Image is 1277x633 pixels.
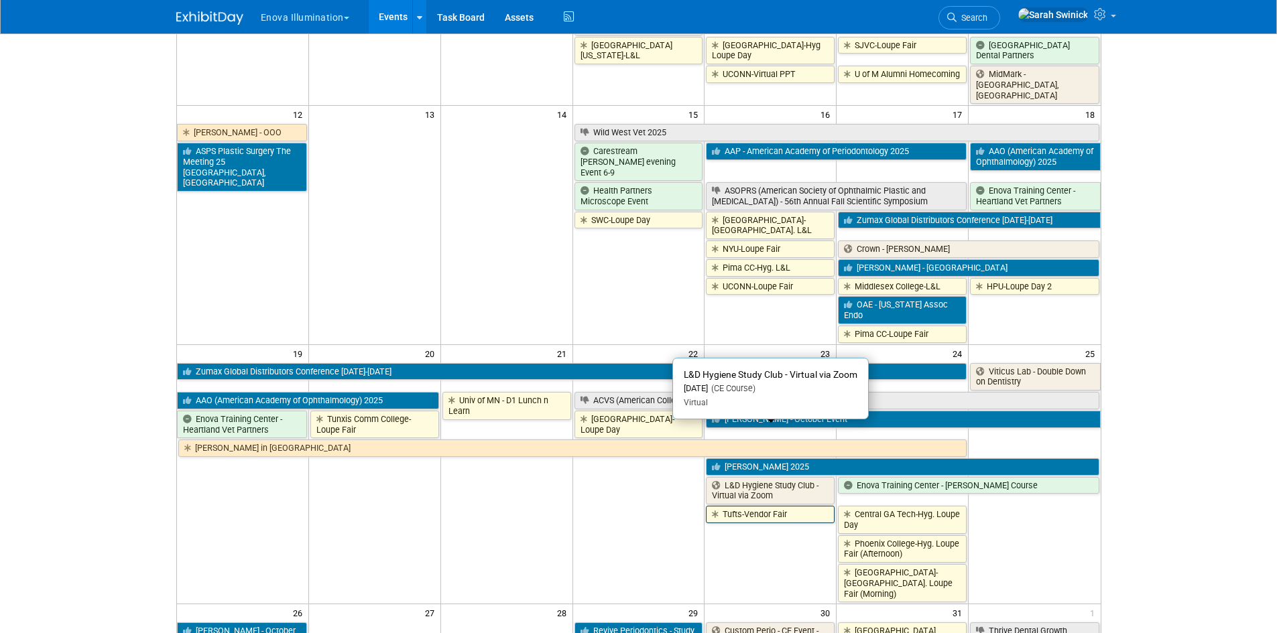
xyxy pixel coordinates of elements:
[574,212,703,229] a: SWC-Loupe Day
[706,182,967,210] a: ASOPRS (American Society of Ophthalmic Plastic and [MEDICAL_DATA]) - 56th Annual Fall Scientific ...
[838,278,967,295] a: Middlesex College-L&L
[684,398,708,407] span: Virtual
[838,535,967,563] a: Phoenix College-Hyg. Loupe Fair (Afternoon)
[177,363,967,380] a: Zumax Global Distributors Conference [DATE]-[DATE]
[176,11,243,25] img: ExhibitDay
[424,604,440,621] span: 27
[819,604,836,621] span: 30
[706,212,835,239] a: [GEOGRAPHIC_DATA]-[GEOGRAPHIC_DATA]. L&L
[838,212,1100,229] a: Zumax Global Distributors Conference [DATE]-[DATE]
[1089,604,1101,621] span: 1
[838,477,1099,494] a: Enova Training Center - [PERSON_NAME] Course
[706,37,835,64] a: [GEOGRAPHIC_DATA]-Hyg Loupe Day
[292,345,308,362] span: 19
[819,345,836,362] span: 23
[708,383,755,393] span: (CE Course)
[310,411,439,438] a: Tunxis Comm College-Loupe Fair
[838,259,1099,277] a: [PERSON_NAME] - [GEOGRAPHIC_DATA]
[442,392,571,419] a: Univ of MN - D1 Lunch n Learn
[970,182,1100,210] a: Enova Training Center - Heartland Vet Partners
[838,296,967,324] a: OAE - [US_STATE] Assoc Endo
[574,392,1099,409] a: ACVS (American College of Veterinary Surgeons)
[970,278,1099,295] a: HPU-Loupe Day 2
[970,66,1099,104] a: MidMark - [GEOGRAPHIC_DATA], [GEOGRAPHIC_DATA]
[687,604,704,621] span: 29
[574,182,703,210] a: Health Partners Microscope Event
[819,106,836,123] span: 16
[951,604,968,621] span: 31
[838,37,967,54] a: SJVC-Loupe Fair
[970,143,1100,170] a: AAO (American Academy of Ophthalmology) 2025
[177,143,307,192] a: ASPS Plastic Surgery The Meeting 25 [GEOGRAPHIC_DATA], [GEOGRAPHIC_DATA]
[687,345,704,362] span: 22
[424,345,440,362] span: 20
[706,259,835,277] a: Pima CC-Hyg. L&L
[556,106,572,123] span: 14
[706,66,835,83] a: UCONN-Virtual PPT
[938,6,1000,29] a: Search
[838,564,967,602] a: [GEOGRAPHIC_DATA]-[GEOGRAPHIC_DATA]. Loupe Fair (Morning)
[1084,106,1101,123] span: 18
[177,124,307,141] a: [PERSON_NAME] - OOO
[706,240,835,258] a: NYU-Loupe Fair
[178,439,967,457] a: [PERSON_NAME] in [GEOGRAPHIC_DATA]
[706,143,967,160] a: AAP - American Academy of Periodontology 2025
[292,106,308,123] span: 12
[706,506,835,523] a: Tufts-Vendor Fair
[574,124,1099,141] a: Wild West Vet 2025
[838,506,967,533] a: Central GA Tech-Hyg. Loupe Day
[556,345,572,362] span: 21
[684,369,857,380] span: L&D Hygiene Study Club - Virtual via Zoom
[706,477,835,504] a: L&D Hygiene Study Club - Virtual via Zoom
[951,106,968,123] span: 17
[684,383,857,395] div: [DATE]
[1084,345,1101,362] span: 25
[687,106,704,123] span: 15
[838,240,1099,258] a: Crown - [PERSON_NAME]
[574,411,703,438] a: [GEOGRAPHIC_DATA]-Loupe Day
[838,326,967,343] a: Pima CC-Loupe Fair
[951,345,968,362] span: 24
[706,458,1099,476] a: [PERSON_NAME] 2025
[970,363,1100,391] a: Viticus Lab - Double Down on Dentistry
[838,66,967,83] a: U of M Alumni Homecoming
[556,604,572,621] span: 28
[574,37,703,64] a: [GEOGRAPHIC_DATA][US_STATE]-L&L
[706,278,835,295] a: UCONN-Loupe Fair
[292,604,308,621] span: 26
[957,13,987,23] span: Search
[574,143,703,181] a: Carestream [PERSON_NAME] evening Event 6-9
[970,37,1099,64] a: [GEOGRAPHIC_DATA] Dental Partners
[424,106,440,123] span: 13
[706,411,1100,428] a: [PERSON_NAME] - October Event
[177,392,439,409] a: AAO (American Academy of Ophthalmology) 2025
[177,411,307,438] a: Enova Training Center - Heartland Vet Partners
[1018,7,1089,22] img: Sarah Swinick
